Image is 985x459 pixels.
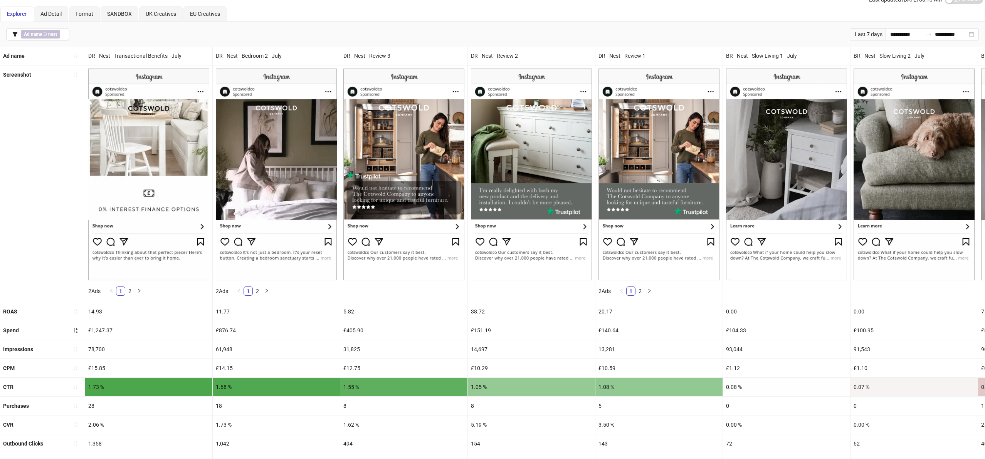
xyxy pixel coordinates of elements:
[213,397,340,415] div: 18
[88,288,101,294] span: 2 Ads
[851,378,978,396] div: 0.07 %
[107,286,116,296] button: left
[244,287,252,295] a: 1
[723,359,850,377] div: £1.12
[619,288,624,293] span: left
[926,31,932,37] span: to
[85,340,212,358] div: 78,700
[262,286,271,296] button: right
[76,11,93,17] span: Format
[73,422,78,427] span: sort-ascending
[85,378,212,396] div: 1.73 %
[723,415,850,434] div: 0.00 %
[12,32,18,37] span: filter
[468,302,595,321] div: 38.72
[116,287,125,295] a: 1
[340,359,467,377] div: £12.75
[253,287,262,295] a: 2
[234,286,244,296] li: Previous Page
[343,69,464,280] img: Screenshot 6788927008494
[340,434,467,453] div: 494
[851,340,978,358] div: 91,543
[137,288,141,293] span: right
[213,415,340,434] div: 1.73 %
[213,302,340,321] div: 11.77
[598,288,611,294] span: 2 Ads
[851,321,978,340] div: £100.95
[595,47,723,65] div: DR - Nest - Review 1
[73,365,78,371] span: sort-ascending
[88,69,209,280] img: Screenshot 6788927009694
[647,288,652,293] span: right
[595,302,723,321] div: 20.17
[213,321,340,340] div: £876.74
[85,415,212,434] div: 2.06 %
[595,359,723,377] div: £10.59
[851,47,978,65] div: BR - Nest - Slow Living 2 - July
[723,378,850,396] div: 0.08 %
[264,288,269,293] span: right
[340,302,467,321] div: 5.82
[595,321,723,340] div: £140.64
[595,340,723,358] div: 13,281
[723,340,850,358] div: 93,044
[190,11,220,17] span: EU Creatives
[234,286,244,296] button: left
[595,397,723,415] div: 5
[468,321,595,340] div: £151.19
[636,287,644,295] a: 2
[340,415,467,434] div: 1.62 %
[73,72,78,77] span: sort-ascending
[468,397,595,415] div: 8
[213,359,340,377] div: £14.15
[85,359,212,377] div: £15.85
[107,286,116,296] li: Previous Page
[73,384,78,390] span: sort-ascending
[216,69,337,280] img: Screenshot 6788927008894
[48,32,57,37] b: nest
[851,359,978,377] div: £1.10
[340,321,467,340] div: £405.90
[262,286,271,296] li: Next Page
[468,359,595,377] div: £10.29
[723,397,850,415] div: 0
[468,340,595,358] div: 14,697
[126,287,134,295] a: 2
[85,321,212,340] div: £1,247.37
[471,69,592,280] img: Screenshot 6788927009894
[85,47,212,65] div: DR - Nest - Transactional Benefits - July
[73,53,78,59] span: sort-ascending
[468,434,595,453] div: 154
[3,72,31,78] b: Screenshot
[723,302,850,321] div: 0.00
[468,378,595,396] div: 1.05 %
[213,378,340,396] div: 1.68 %
[635,286,645,296] li: 2
[617,286,626,296] li: Previous Page
[213,340,340,358] div: 61,948
[851,302,978,321] div: 0.00
[340,378,467,396] div: 1.55 %
[723,434,850,453] div: 72
[21,30,60,39] span: ∋
[627,287,635,295] a: 1
[726,69,847,280] img: Screenshot 6779310773894
[3,384,13,390] b: CTR
[85,302,212,321] div: 14.93
[73,347,78,352] span: sort-ascending
[3,365,15,371] b: CPM
[40,11,62,17] span: Ad Detail
[851,397,978,415] div: 0
[73,441,78,446] span: sort-ascending
[340,397,467,415] div: 8
[24,32,42,37] b: Ad name
[723,321,850,340] div: £104.33
[851,415,978,434] div: 0.00 %
[595,378,723,396] div: 1.08 %
[3,308,17,315] b: ROAS
[109,288,114,293] span: left
[645,286,654,296] li: Next Page
[468,415,595,434] div: 5.19 %
[237,288,241,293] span: left
[3,346,33,352] b: Impressions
